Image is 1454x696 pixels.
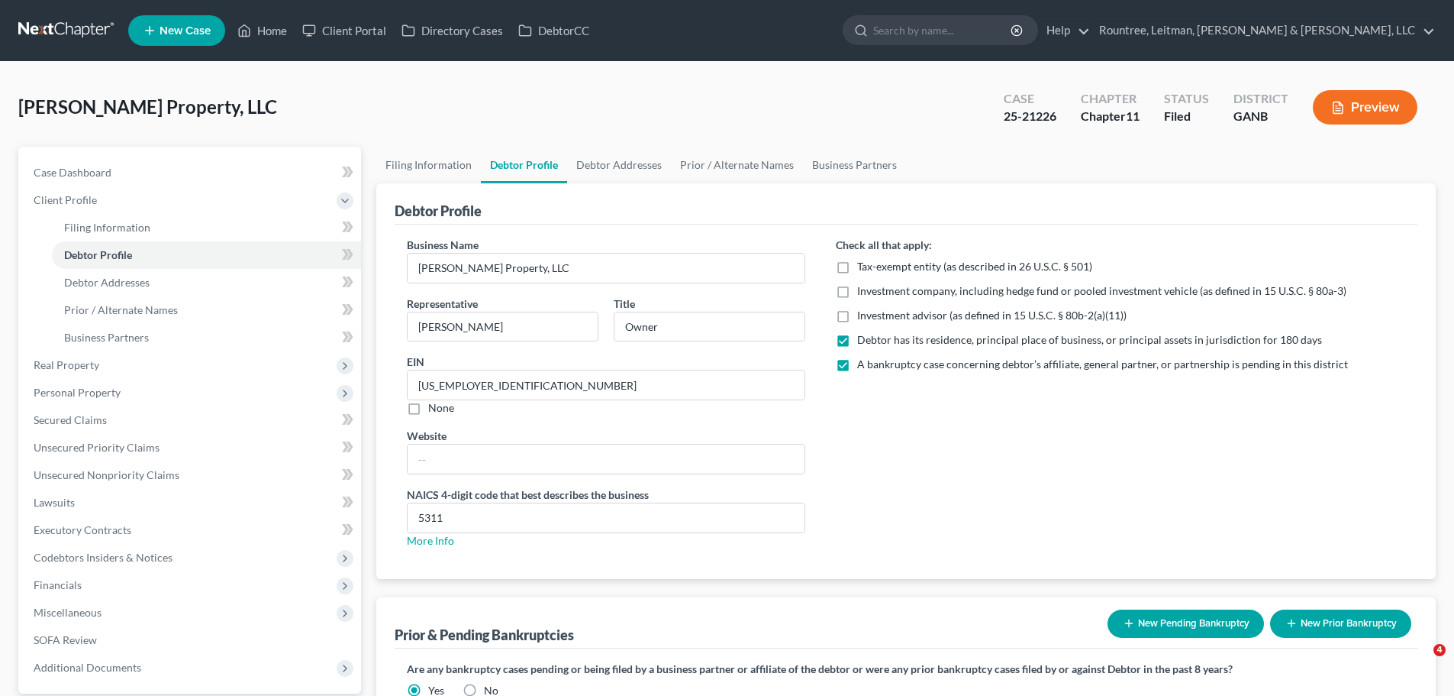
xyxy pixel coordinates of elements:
[836,237,932,253] label: Check all that apply:
[34,633,97,646] span: SOFA Review
[408,371,804,400] input: --
[1126,108,1140,123] span: 11
[21,516,361,544] a: Executory Contracts
[428,400,454,416] label: None
[407,296,478,312] label: Representative
[857,358,1348,371] span: A bankruptcy case concerning debtor’s affiliate, general partner, or partnership is pending in th...
[1091,17,1435,44] a: Rountree, Leitman, [PERSON_NAME] & [PERSON_NAME], LLC
[64,248,132,261] span: Debtor Profile
[34,441,160,454] span: Unsecured Priority Claims
[408,312,598,342] input: Enter representative...
[64,303,178,316] span: Prior / Alternate Names
[1433,644,1446,656] span: 4
[1107,610,1264,638] button: New Pending Bankruptcy
[394,17,511,44] a: Directory Cases
[34,358,99,371] span: Real Property
[873,16,1013,44] input: Search by name...
[1313,90,1417,125] button: Preview
[857,260,1092,273] span: Tax-exempt entity (as described in 26 U.S.C. § 501)
[1402,644,1439,681] iframe: Intercom live chat
[395,626,574,644] div: Prior & Pending Bankruptcies
[1081,108,1140,125] div: Chapter
[376,147,481,183] a: Filing Information
[21,406,361,434] a: Secured Claims
[407,534,454,547] a: More Info
[21,159,361,186] a: Case Dashboard
[21,489,361,516] a: Lawsuits
[1164,90,1209,108] div: Status
[1270,610,1411,638] button: New Prior Bankruptcy
[34,578,82,591] span: Financials
[295,17,394,44] a: Client Portal
[52,324,361,351] a: Business Partners
[52,241,361,269] a: Debtor Profile
[1233,90,1288,108] div: District
[614,312,804,342] input: Enter title...
[1004,108,1056,125] div: 25-21226
[21,461,361,489] a: Unsecured Nonpriority Claims
[34,166,111,179] span: Case Dashboard
[34,468,179,481] span: Unsecured Nonpriority Claims
[64,276,150,289] span: Debtor Addresses
[1081,90,1140,108] div: Chapter
[407,487,649,503] label: NAICS 4-digit code that best describes the business
[857,333,1322,346] span: Debtor has its residence, principal place of business, or principal assets in jurisdiction for 18...
[395,202,482,220] div: Debtor Profile
[1004,90,1056,108] div: Case
[407,661,1405,677] label: Are any bankruptcy cases pending or being filed by a business partner or affiliate of the debtor ...
[408,445,804,474] input: --
[671,147,803,183] a: Prior / Alternate Names
[34,496,75,509] span: Lawsuits
[21,626,361,654] a: SOFA Review
[408,254,804,283] input: Enter name...
[52,214,361,241] a: Filing Information
[18,95,277,118] span: [PERSON_NAME] Property, LLC
[1233,108,1288,125] div: GANB
[407,354,424,370] label: EIN
[160,25,211,37] span: New Case
[21,434,361,461] a: Unsecured Priority Claims
[511,17,597,44] a: DebtorCC
[230,17,295,44] a: Home
[481,147,567,183] a: Debtor Profile
[52,296,361,324] a: Prior / Alternate Names
[407,237,479,253] label: Business Name
[52,269,361,296] a: Debtor Addresses
[408,503,804,533] input: XXXX
[407,428,447,444] label: Website
[34,523,131,536] span: Executory Contracts
[567,147,671,183] a: Debtor Addresses
[857,309,1127,322] span: Investment advisor (as defined in 15 U.S.C. § 80b-2(a)(11))
[857,284,1346,297] span: Investment company, including hedge fund or pooled investment vehicle (as defined in 15 U.S.C. § ...
[34,661,141,674] span: Additional Documents
[34,193,97,206] span: Client Profile
[1039,17,1090,44] a: Help
[34,551,172,564] span: Codebtors Insiders & Notices
[614,296,635,312] label: Title
[803,147,906,183] a: Business Partners
[34,413,107,426] span: Secured Claims
[64,221,150,234] span: Filing Information
[64,331,149,344] span: Business Partners
[34,386,121,399] span: Personal Property
[34,606,102,619] span: Miscellaneous
[1164,108,1209,125] div: Filed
